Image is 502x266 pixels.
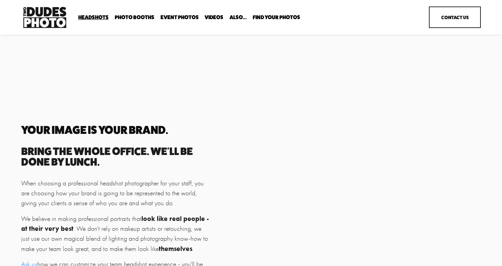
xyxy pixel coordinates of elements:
span: Find Your Photos [253,15,300,20]
span: Also... [229,15,247,20]
h3: Bring the whole office. We'll be done by lunch. [21,146,211,167]
img: Two Dudes Photo | Headshots, Portraits &amp; Photo Booths [21,5,68,30]
a: Contact Us [429,6,481,28]
span: Photo Booths [115,15,154,20]
a: Event Photos [161,14,199,21]
a: folder dropdown [229,14,247,21]
strong: themselves [159,244,192,253]
span: Headshots [78,15,109,20]
a: folder dropdown [115,14,154,21]
a: Videos [205,14,223,21]
a: folder dropdown [78,14,109,21]
p: We believe in making professional portraits that . We don't rely on makeup artists or retouching,... [21,214,211,254]
strong: look like real people - at their very best [21,214,211,233]
h2: Your image is your brand. [21,124,211,135]
a: folder dropdown [253,14,300,21]
p: When choosing a professional headshot photographer for your staff, you are choosing how your bran... [21,178,211,208]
